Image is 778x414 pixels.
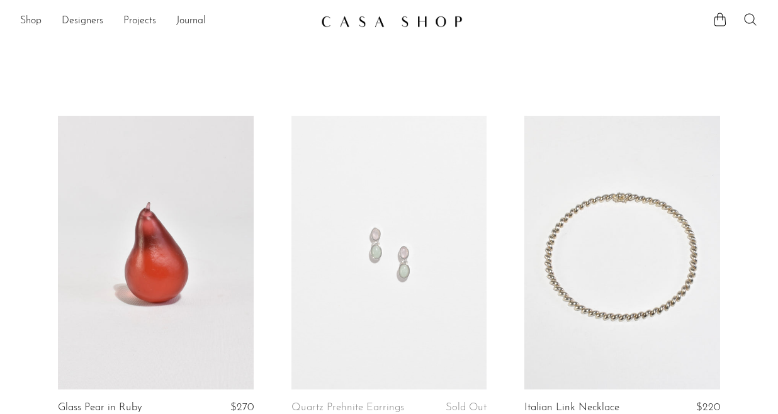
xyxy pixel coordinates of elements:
ul: NEW HEADER MENU [20,11,311,32]
a: Quartz Prehnite Earrings [291,402,404,413]
a: Designers [62,13,103,30]
a: Journal [176,13,206,30]
span: Sold Out [446,402,487,413]
a: Glass Pear in Ruby [58,402,142,413]
a: Shop [20,13,42,30]
a: Projects [123,13,156,30]
a: Italian Link Necklace [524,402,619,413]
nav: Desktop navigation [20,11,311,32]
span: $220 [696,402,720,413]
span: $270 [230,402,254,413]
